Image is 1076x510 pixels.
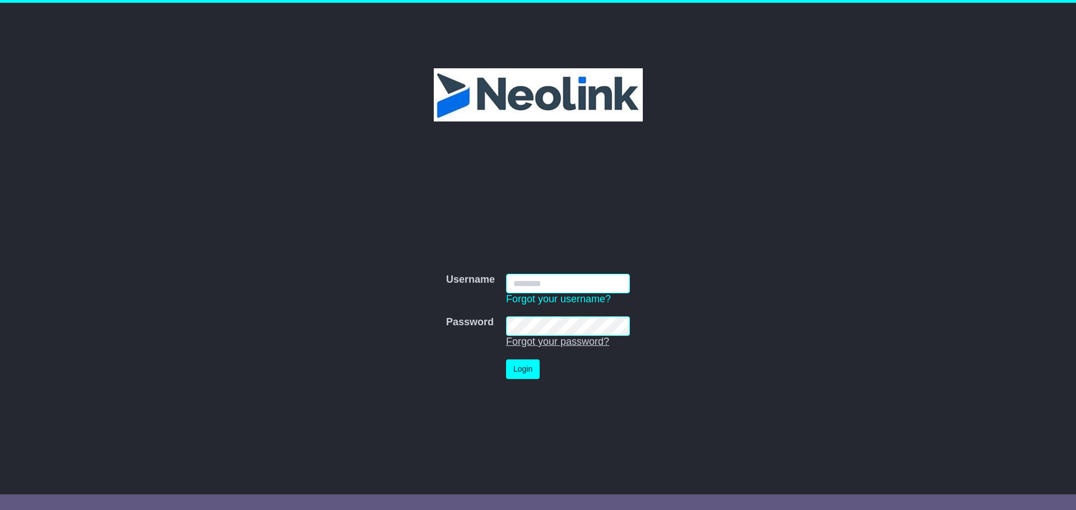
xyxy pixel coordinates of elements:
[434,68,643,121] img: Neolink
[506,293,611,305] a: Forgot your username?
[446,316,494,329] label: Password
[506,359,540,379] button: Login
[446,274,495,286] label: Username
[506,336,609,347] a: Forgot your password?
